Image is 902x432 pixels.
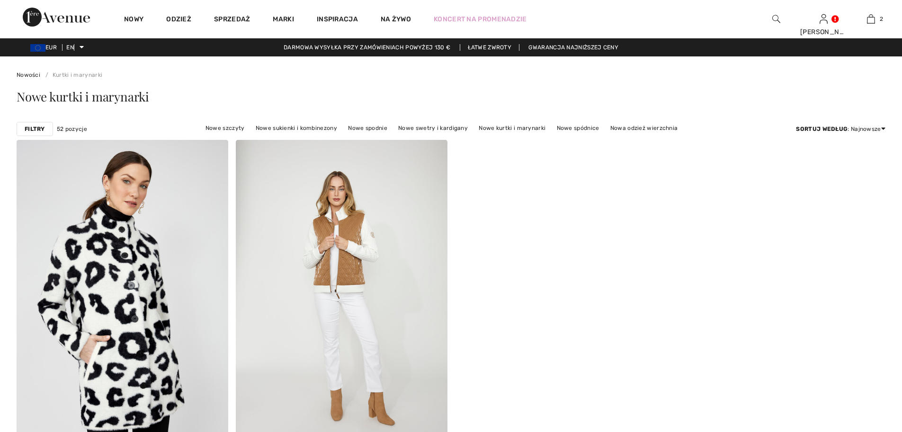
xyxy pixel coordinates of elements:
[848,126,881,132] font: : Najnowsze
[880,16,883,22] font: 2
[53,72,102,78] font: Kurtki i marynarki
[398,125,468,131] font: Nowe swetry i kardigany
[30,44,45,52] img: Euro
[284,44,450,51] font: Darmowa wysyłka przy zamówieniach powyżej 130 €
[772,13,780,25] img: wyszukaj na stronie internetowej
[848,13,894,25] a: 2
[557,125,599,131] font: Nowe spódnice
[124,15,143,25] a: Nowy
[796,126,848,132] font: Sortuj według
[251,122,342,134] a: Nowe sukienki i kombinezony
[348,125,387,131] font: Nowe spodnie
[17,72,40,78] a: Nowości
[381,14,411,24] a: Na żywo
[468,44,512,51] font: Łatwe zwroty
[273,15,294,23] font: Marki
[528,44,618,51] font: Gwarancja najniższej ceny
[606,122,683,134] a: Nowa odzież wierzchnia
[256,125,337,131] font: Nowe sukienki i kombinezony
[820,13,828,25] img: Moje informacje
[343,122,392,134] a: Nowe spodnie
[381,15,411,23] font: Na żywo
[867,13,875,25] img: Moja torba
[479,125,545,131] font: Nowe kurtki i marynarki
[17,88,149,105] font: Nowe kurtki i marynarki
[434,15,527,23] font: Koncert na promenadzie
[25,126,45,132] font: Filtry
[57,126,87,132] font: 52 pozycje
[273,15,294,25] a: Marki
[521,44,626,51] a: Gwarancja najniższej ceny
[214,15,250,25] a: Sprzedaż
[166,15,191,25] a: Odzież
[45,44,57,51] font: EUR
[393,122,473,134] a: Nowe swetry i kardigany
[820,14,828,23] a: Zalogować się
[23,8,90,27] img: Aleja 1ère
[276,44,458,51] a: Darmowa wysyłka przy zamówieniach powyżej 130 €
[166,15,191,23] font: Odzież
[124,15,143,23] font: Nowy
[66,44,74,51] font: EN
[214,15,250,23] font: Sprzedaż
[610,125,678,131] font: Nowa odzież wierzchnia
[317,15,358,23] font: Inspiracja
[474,122,550,134] a: Nowe kurtki i marynarki
[42,72,102,78] a: Kurtki i marynarki
[800,28,856,36] font: [PERSON_NAME]
[205,125,245,131] font: Nowe szczyty
[460,44,520,51] a: Łatwe zwroty
[552,122,604,134] a: Nowe spódnice
[201,122,250,134] a: Nowe szczyty
[434,14,527,24] a: Koncert na promenadzie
